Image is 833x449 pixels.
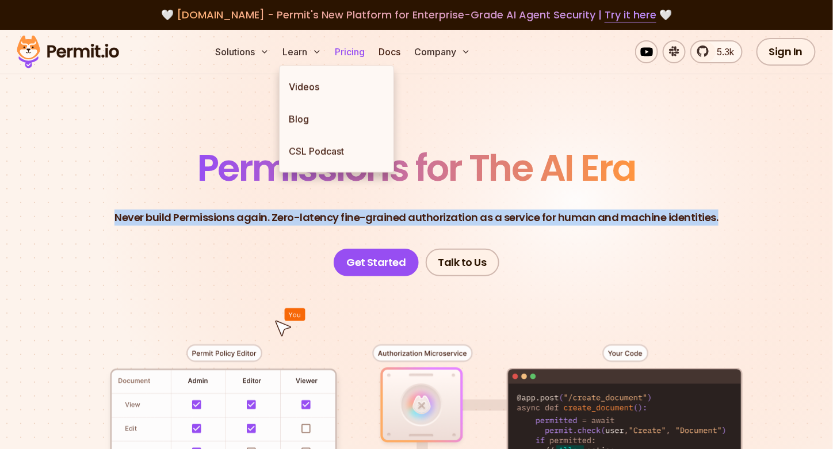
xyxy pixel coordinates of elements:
a: Sign In [756,38,816,66]
span: [DOMAIN_NAME] - Permit's New Platform for Enterprise-Grade AI Agent Security | [177,7,656,22]
a: Docs [375,40,406,63]
a: Videos [280,71,393,103]
div: 🤍 🤍 [28,7,805,23]
button: Learn [278,40,326,63]
button: Solutions [211,40,274,63]
a: Get Started [334,249,419,276]
a: Talk to Us [426,249,499,276]
a: Try it here [605,7,656,22]
a: 5.3k [690,40,743,63]
a: CSL Podcast [280,135,393,168]
span: Permissions for The AI Era [197,142,636,193]
img: Permit logo [12,32,124,71]
p: Never build Permissions again. Zero-latency fine-grained authorization as a service for human and... [114,210,719,226]
span: 5.3k [710,45,735,59]
button: Company [410,40,475,63]
a: Pricing [331,40,370,63]
a: Blog [280,103,393,135]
